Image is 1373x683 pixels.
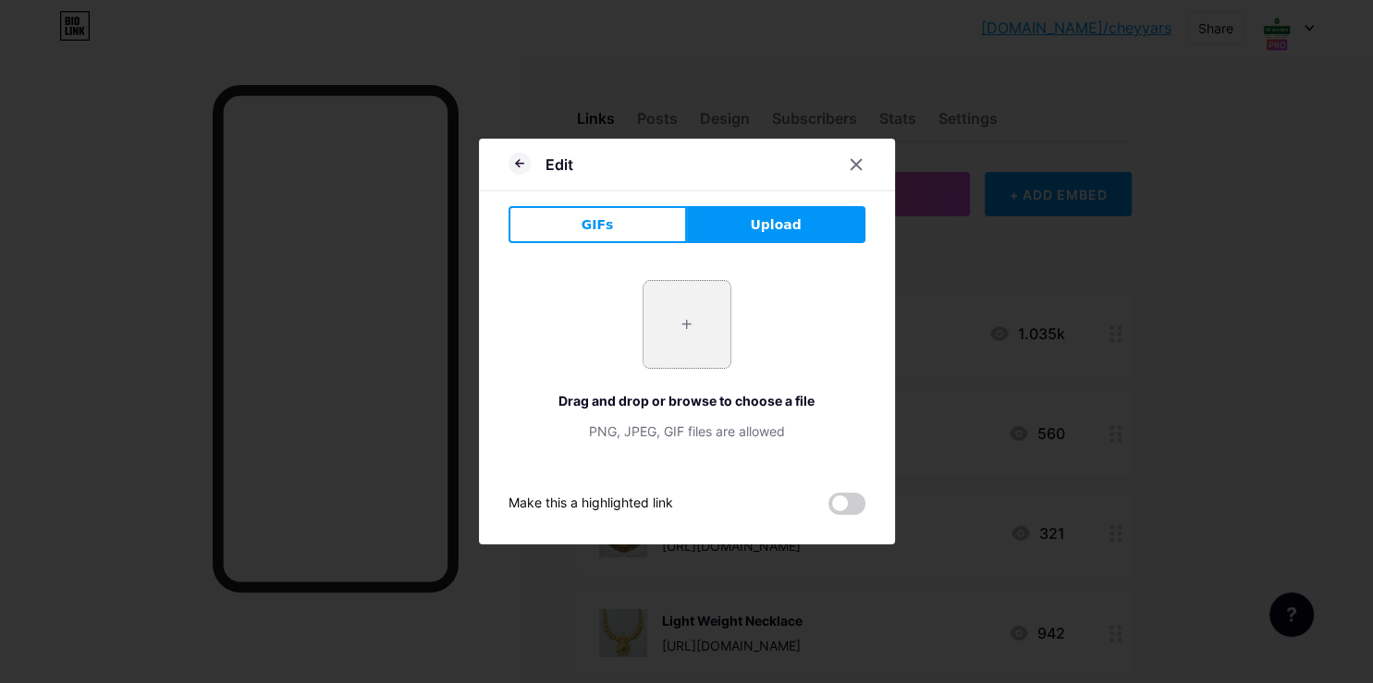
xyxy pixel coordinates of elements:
button: Upload [687,206,865,243]
span: GIFs [582,215,614,235]
div: PNG, JPEG, GIF files are allowed [509,421,865,441]
div: Edit [546,153,573,176]
button: GIFs [509,206,687,243]
span: Upload [750,215,801,235]
div: Drag and drop or browse to choose a file [509,391,865,410]
div: Make this a highlighted link [509,493,673,515]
